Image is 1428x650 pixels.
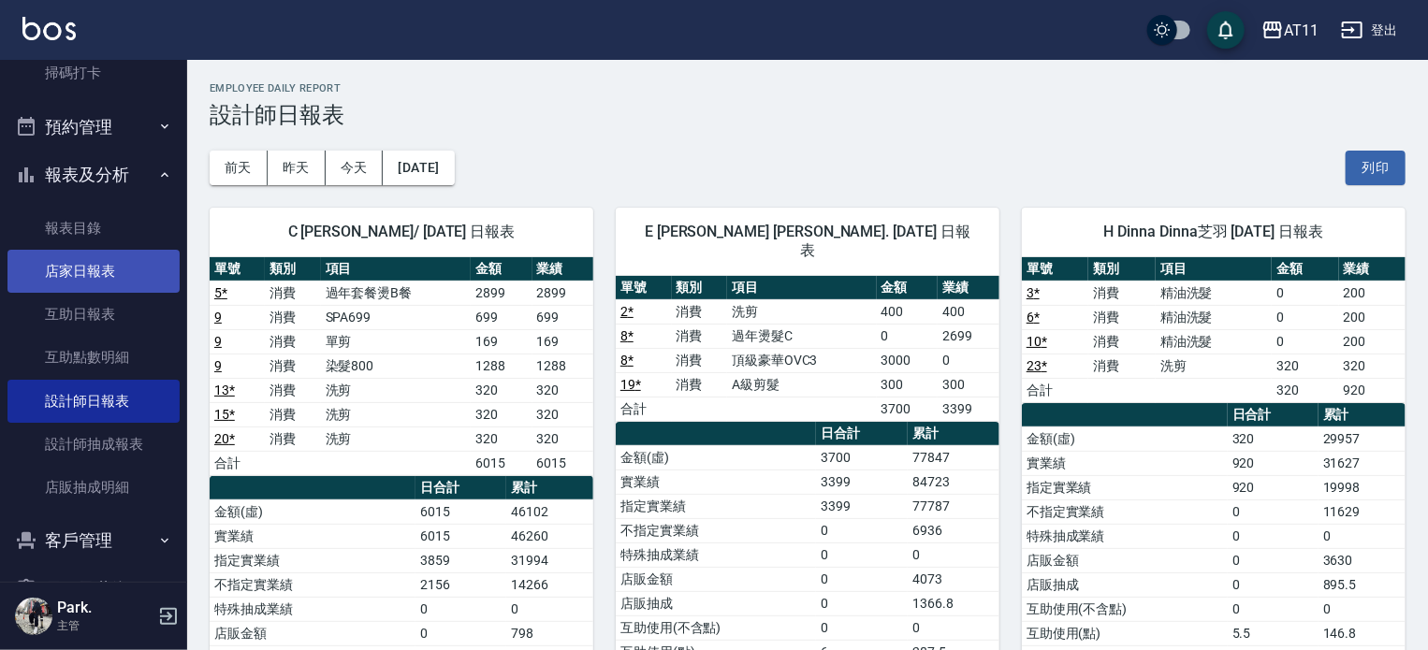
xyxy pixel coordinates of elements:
td: 320 [471,426,532,451]
td: 實業績 [1022,451,1228,475]
td: 店販金額 [616,567,816,591]
td: 染髮800 [321,354,472,378]
th: 單號 [616,276,672,300]
td: 31994 [506,548,593,572]
td: 實業績 [616,469,816,494]
td: 消費 [265,281,320,305]
button: 昨天 [268,151,326,185]
h3: 設計師日報表 [210,102,1406,128]
h5: Park. [57,599,153,617]
a: 互助點數明細 [7,336,180,379]
a: 9 [214,358,222,373]
td: SPA699 [321,305,472,329]
td: 3859 [415,548,506,572]
td: 77787 [908,494,999,518]
button: 預約管理 [7,103,180,152]
td: 合計 [616,397,672,421]
button: AT11 [1254,11,1326,50]
td: 920 [1339,378,1406,402]
td: 169 [471,329,532,354]
td: 0 [816,567,908,591]
button: save [1207,11,1245,49]
a: 報表目錄 [7,207,180,250]
td: 不指定實業績 [1022,499,1228,524]
td: 頂級豪華OVC3 [727,348,877,372]
td: 920 [1228,475,1319,499]
th: 金額 [1272,257,1338,282]
button: 登出 [1333,13,1406,48]
td: 0 [816,615,908,640]
a: 9 [214,334,222,349]
td: 精油洗髮 [1156,305,1272,329]
td: 互助使用(點) [1022,621,1228,645]
td: 77847 [908,445,999,469]
img: Person [15,598,52,635]
th: 日合計 [415,476,506,500]
a: 設計師日報表 [7,380,180,423]
td: 消費 [672,372,728,397]
td: 3399 [938,397,999,421]
td: 84723 [908,469,999,494]
td: 消費 [265,426,320,451]
td: 精油洗髮 [1156,281,1272,305]
td: 400 [877,299,939,324]
td: 消費 [672,324,728,348]
th: 業績 [938,276,999,300]
td: 320 [532,378,593,402]
td: 0 [908,542,999,567]
td: 320 [471,402,532,426]
a: 互助日報表 [7,293,180,336]
td: 洗剪 [321,426,472,451]
td: 合計 [210,451,265,475]
td: 單剪 [321,329,472,354]
td: 2899 [532,281,593,305]
td: 798 [506,621,593,645]
td: 消費 [672,348,728,372]
td: 洗剪 [1156,354,1272,378]
td: 3700 [877,397,939,421]
td: 店販金額 [1022,548,1228,572]
td: 金額(虛) [1022,426,1228,451]
td: 店販抽成 [616,591,816,615]
th: 項目 [321,257,472,282]
th: 金額 [471,257,532,282]
td: 0 [1228,499,1319,524]
td: 11629 [1319,499,1406,524]
td: 0 [415,621,506,645]
td: 店販抽成 [1022,572,1228,597]
td: 互助使用(不含點) [616,615,816,640]
table: a dense table [1022,257,1406,403]
td: 0 [816,591,908,615]
td: 3000 [877,348,939,372]
button: 員工及薪資 [7,565,180,614]
td: 過年套餐燙B餐 [321,281,472,305]
table: a dense table [210,257,593,476]
td: 指定實業績 [1022,475,1228,499]
td: 金額(虛) [616,445,816,469]
td: 300 [938,372,999,397]
td: 2899 [471,281,532,305]
span: E [PERSON_NAME] [PERSON_NAME]. [DATE] 日報表 [638,223,977,260]
td: 指定實業績 [210,548,415,572]
button: 今天 [326,151,384,185]
img: Logo [22,17,76,40]
th: 項目 [727,276,877,300]
td: 300 [877,372,939,397]
td: 消費 [1088,305,1155,329]
td: 指定實業績 [616,494,816,518]
td: 0 [415,597,506,621]
td: 精油洗髮 [1156,329,1272,354]
td: 31627 [1319,451,1406,475]
td: 895.5 [1319,572,1406,597]
th: 金額 [877,276,939,300]
td: 0 [1319,597,1406,621]
td: 320 [1339,354,1406,378]
td: 699 [471,305,532,329]
th: 業績 [532,257,593,282]
td: 0 [1272,281,1338,305]
div: AT11 [1284,19,1319,42]
h2: Employee Daily Report [210,82,1406,94]
td: 320 [1272,354,1338,378]
td: 0 [1319,524,1406,548]
td: 合計 [1022,378,1088,402]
